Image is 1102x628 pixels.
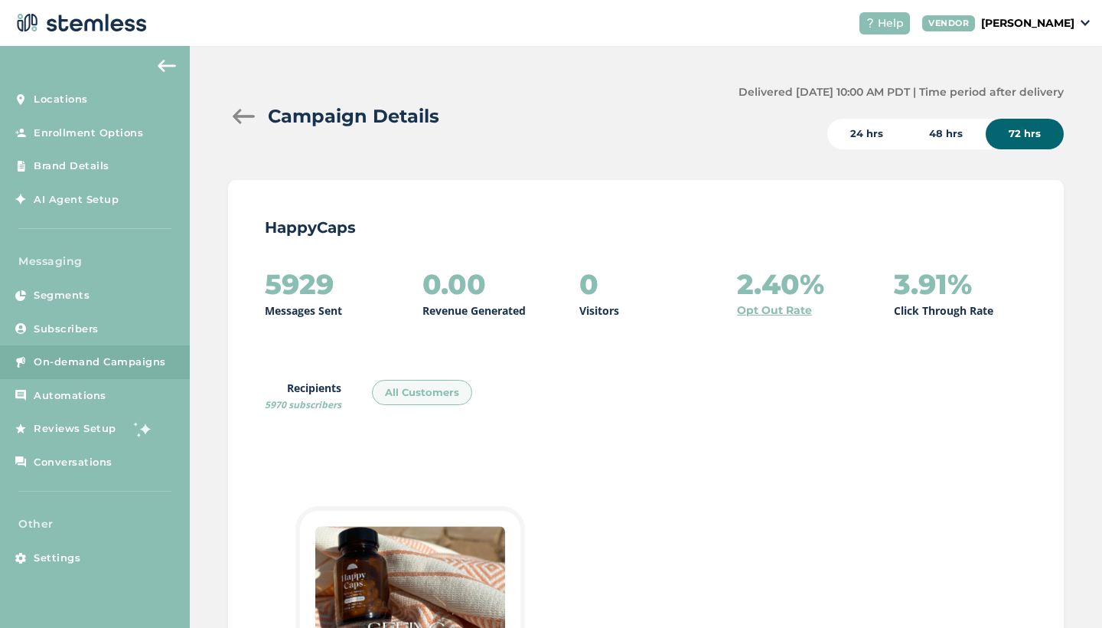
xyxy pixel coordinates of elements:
[34,192,119,208] span: AI Agent Setup
[34,551,80,566] span: Settings
[579,269,598,299] h2: 0
[34,322,99,337] span: Subscribers
[265,217,1027,238] p: HappyCaps
[12,8,147,38] img: logo-dark-0685b13c.svg
[422,269,486,299] h2: 0.00
[866,18,875,28] img: icon-help-white-03924b79.svg
[265,380,341,412] label: Recipients
[265,303,342,319] p: Messages Sent
[906,119,986,149] div: 48 hrs
[34,421,116,437] span: Reviews Setup
[894,269,972,299] h2: 3.91%
[422,303,526,319] p: Revenue Generated
[128,414,158,444] img: glitter-stars-b7820f95.gif
[34,92,88,107] span: Locations
[372,380,472,406] div: All Customers
[737,303,812,319] a: Opt Out Rate
[827,119,906,149] div: 24 hrs
[922,15,975,31] div: VENDOR
[34,126,143,141] span: Enrollment Options
[34,455,112,470] span: Conversations
[738,84,1064,100] label: Delivered [DATE] 10:00 AM PDT | Time period after delivery
[34,355,166,370] span: On-demand Campaigns
[265,398,341,411] span: 5970 subscribers
[579,303,619,319] p: Visitors
[1025,554,1102,628] iframe: Chat Widget
[34,388,106,404] span: Automations
[981,15,1074,31] p: [PERSON_NAME]
[34,159,109,174] span: Brand Details
[268,103,439,130] h2: Campaign Details
[986,119,1064,149] div: 72 hrs
[878,15,904,31] span: Help
[737,269,824,299] h2: 2.40%
[894,303,993,319] p: Click Through Rate
[265,269,334,299] h2: 5929
[158,60,176,72] img: icon-arrow-back-accent-c549486e.svg
[34,288,90,303] span: Segments
[1081,20,1090,26] img: icon_down-arrow-small-66adaf34.svg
